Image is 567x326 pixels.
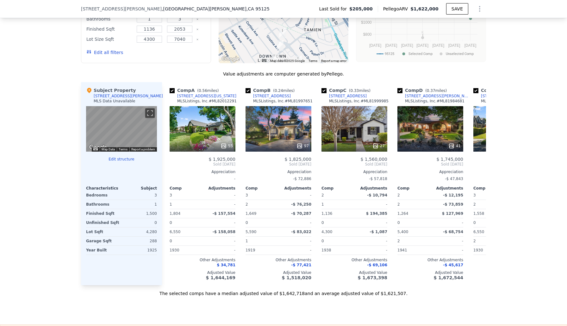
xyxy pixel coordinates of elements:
div: Lot Size Sqft [86,35,133,44]
text: [DATE] [432,43,444,48]
span: -$ 73,859 [443,202,463,207]
span: ( miles) [271,88,297,93]
div: 4,280 [123,227,157,236]
span: -$ 76,250 [291,202,311,207]
text: Selected Comp [408,52,433,56]
div: 2 [397,200,429,209]
div: Other Adjustments [321,257,387,263]
div: [STREET_ADDRESS] [253,94,291,99]
a: Report a problem [131,148,155,151]
span: 0.37 [427,88,435,93]
a: Terms (opens in new tab) [119,148,128,151]
div: - [280,246,311,255]
span: $ 1,644,169 [206,275,235,280]
div: Appreciation [397,169,463,174]
span: -$ 47,843 [445,177,463,181]
div: 824 Buchser Way [295,56,302,66]
span: Sold [DATE] [397,162,463,167]
span: Pellego ARV [383,6,411,12]
div: - [356,218,387,227]
span: 6,550 [170,230,180,234]
div: Adjustments [430,186,463,191]
span: 0 [170,220,172,225]
text: [DATE] [464,43,477,48]
div: - [356,200,387,209]
div: [STREET_ADDRESS][PERSON_NAME] [405,94,471,99]
div: 27 [372,143,385,149]
div: Comp B [246,87,297,94]
div: Appreciation [170,169,235,174]
div: 1941 [397,246,429,255]
text: K [421,30,424,34]
span: -$ 157,554 [213,211,235,216]
button: Edit all filters [86,49,123,56]
div: Appreciation [473,169,539,174]
span: 3 [473,193,476,197]
span: $ 34,781 [217,263,235,267]
text: $800 [363,32,372,37]
div: 903 Michigan Ave [271,54,278,64]
div: Comp [473,186,506,191]
div: 0 [123,218,157,227]
span: $ 1,925,000 [209,157,235,162]
span: 5,400 [397,230,408,234]
div: Appreciation [246,169,311,174]
div: Value adjustments are computer generated by Pellego . [81,71,486,77]
span: -$ 70,287 [291,211,311,216]
span: 1,136 [321,211,332,216]
div: MLSListings, Inc. # ML81997651 [253,99,313,104]
div: Subject Property [86,87,136,94]
span: $1,622,000 [410,6,439,11]
div: Year Built [86,246,120,255]
span: $ 1,673,398 [358,275,387,280]
span: 0.56 [199,88,207,93]
text: [DATE] [385,43,397,48]
span: -$ 12,195 [443,193,463,197]
div: Appreciation [321,169,387,174]
div: 2 [246,200,277,209]
a: [STREET_ADDRESS][US_STATE] [170,94,236,99]
div: - [280,237,311,245]
span: 1,649 [246,211,256,216]
button: Toggle fullscreen view [145,108,155,118]
button: SAVE [446,3,468,15]
text: 95125 [385,52,394,56]
span: 5,590 [246,230,256,234]
div: The selected comps have a median adjusted value of $1,642,718 and an average adjusted value of $1... [81,285,486,297]
text: [DATE] [448,43,460,48]
div: Lot Sqft [86,227,120,236]
div: 55 [221,143,233,149]
div: Map [86,106,157,152]
a: Report a map error [321,59,346,63]
a: Open this area in Google Maps (opens a new window) [88,143,109,152]
text: [DATE] [416,43,428,48]
div: [STREET_ADDRESS][PERSON_NAME] [94,94,163,99]
span: 0.33 [350,88,359,93]
div: Subject [121,186,157,191]
div: - [432,218,463,227]
text: Unselected Comp [446,52,474,56]
span: $ 127,969 [442,211,463,216]
span: -$ 57,818 [369,177,387,181]
span: 2 [397,239,400,243]
div: Other Adjustments [397,257,463,263]
span: ( miles) [346,88,373,93]
div: 1930 [170,246,201,255]
div: 2 [473,200,505,209]
span: Sold [DATE] [473,162,539,167]
span: -$ 69,106 [367,263,387,267]
div: Comp [397,186,430,191]
span: 1 [246,239,248,243]
div: 3 [123,191,157,200]
div: Comp A [170,87,221,94]
div: Comp [170,186,202,191]
span: Sold [DATE] [246,162,311,167]
div: Adjusted Value [473,270,539,275]
div: 1 [123,200,157,209]
div: - [170,174,235,183]
span: $ 1,745,000 [436,157,463,162]
div: Adjusted Value [170,270,235,275]
span: 2 [397,193,400,197]
span: Sold [DATE] [321,162,387,167]
div: 1,500 [123,209,157,218]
